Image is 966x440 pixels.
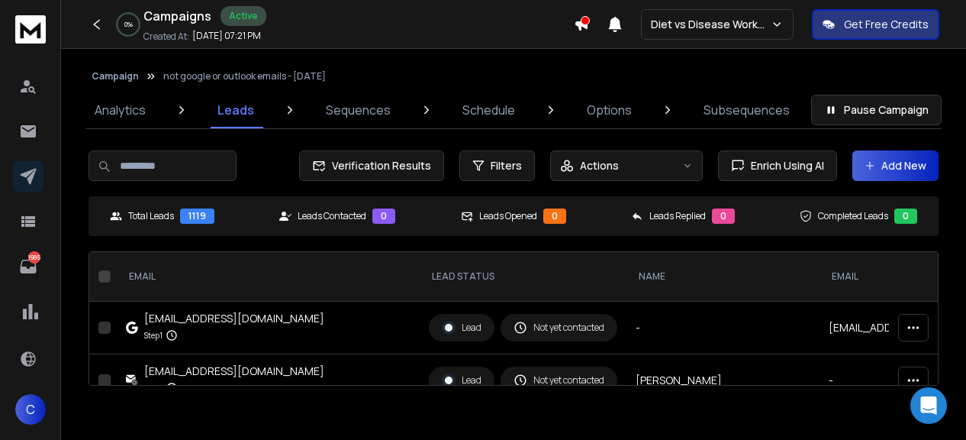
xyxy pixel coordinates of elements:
[15,394,46,425] button: C
[718,150,837,181] button: Enrich Using AI
[626,252,819,302] th: NAME
[28,251,40,264] p: 1985
[459,150,535,181] button: Filters
[819,252,953,302] th: Email
[124,20,133,29] p: 0 %
[144,364,324,379] div: [EMAIL_ADDRESS][DOMAIN_NAME]
[420,252,626,302] th: LEAD STATUS
[514,374,604,387] div: Not yet contacted
[299,150,444,181] button: Verification Results
[442,321,481,335] div: Lead
[587,101,632,119] p: Options
[479,210,537,222] p: Leads Opened
[491,158,522,173] span: Filters
[514,321,604,335] div: Not yet contacted
[453,92,524,128] a: Schedule
[372,209,395,224] div: 0
[192,30,261,42] p: [DATE] 07:21 PM
[143,7,211,25] h1: Campaigns
[910,387,947,424] div: Open Intercom Messenger
[649,210,706,222] p: Leads Replied
[92,70,139,82] button: Campaign
[578,92,641,128] a: Options
[442,374,481,387] div: Lead
[221,6,266,26] div: Active
[818,210,888,222] p: Completed Leads
[217,101,254,119] p: Leads
[144,328,163,343] p: Step 1
[712,209,735,224] div: 0
[95,101,146,119] p: Analytics
[704,101,790,119] p: Subsequences
[326,101,391,119] p: Sequences
[144,311,324,326] div: [EMAIL_ADDRESS][DOMAIN_NAME]
[117,252,420,302] th: EMAIL
[626,302,819,354] td: -
[85,92,155,128] a: Analytics
[13,251,43,282] a: 1985
[317,92,400,128] a: Sequences
[180,209,214,224] div: 1119
[745,158,824,173] span: Enrich Using AI
[852,150,939,181] button: Add New
[144,380,163,396] p: Step 1
[626,354,819,407] td: [PERSON_NAME]
[543,209,566,224] div: 0
[694,92,799,128] a: Subsequences
[819,354,953,407] td: -
[326,158,431,173] span: Verification Results
[894,209,917,224] div: 0
[811,95,942,125] button: Pause Campaign
[812,9,939,40] button: Get Free Credits
[163,70,326,82] p: not google or outlook emails - [DATE]
[462,101,515,119] p: Schedule
[15,15,46,44] img: logo
[143,31,189,43] p: Created At:
[844,17,929,32] p: Get Free Credits
[651,17,771,32] p: Diet vs Disease Workspace
[819,302,953,354] td: [EMAIL_ADDRESS][DOMAIN_NAME]
[208,92,263,128] a: Leads
[128,210,174,222] p: Total Leads
[298,210,366,222] p: Leads Contacted
[580,158,619,173] p: Actions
